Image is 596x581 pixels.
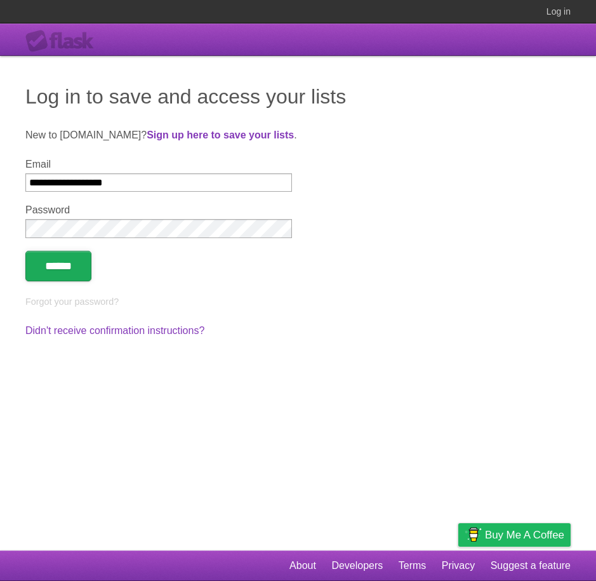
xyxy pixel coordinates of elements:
a: Suggest a feature [491,554,571,578]
a: Developers [331,554,383,578]
label: Password [25,204,292,216]
a: Forgot your password? [25,297,119,307]
span: Buy me a coffee [485,524,564,546]
a: Terms [399,554,427,578]
a: Sign up here to save your lists [147,130,294,140]
a: Didn't receive confirmation instructions? [25,325,204,336]
a: Privacy [442,554,475,578]
a: About [289,554,316,578]
div: Flask [25,30,102,53]
h1: Log in to save and access your lists [25,81,571,112]
label: Email [25,159,292,170]
p: New to [DOMAIN_NAME]? . [25,128,571,143]
img: Buy me a coffee [465,524,482,545]
a: Buy me a coffee [458,523,571,547]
